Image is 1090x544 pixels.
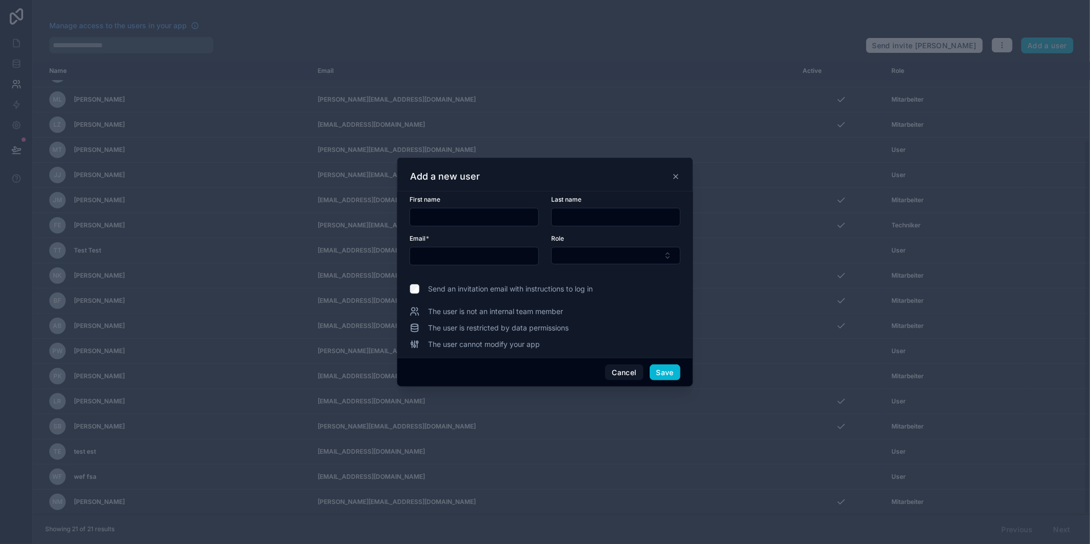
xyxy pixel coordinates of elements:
[410,284,420,294] input: Send an invitation email with instructions to log in
[410,196,440,203] span: First name
[428,339,540,349] span: The user cannot modify your app
[428,284,593,294] span: Send an invitation email with instructions to log in
[551,196,581,203] span: Last name
[428,306,563,317] span: The user is not an internal team member
[650,364,680,381] button: Save
[410,235,425,242] span: Email
[551,235,564,242] span: Role
[428,323,569,333] span: The user is restricted by data permissions
[551,247,680,264] button: Select Button
[410,170,480,183] h3: Add a new user
[605,364,643,381] button: Cancel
